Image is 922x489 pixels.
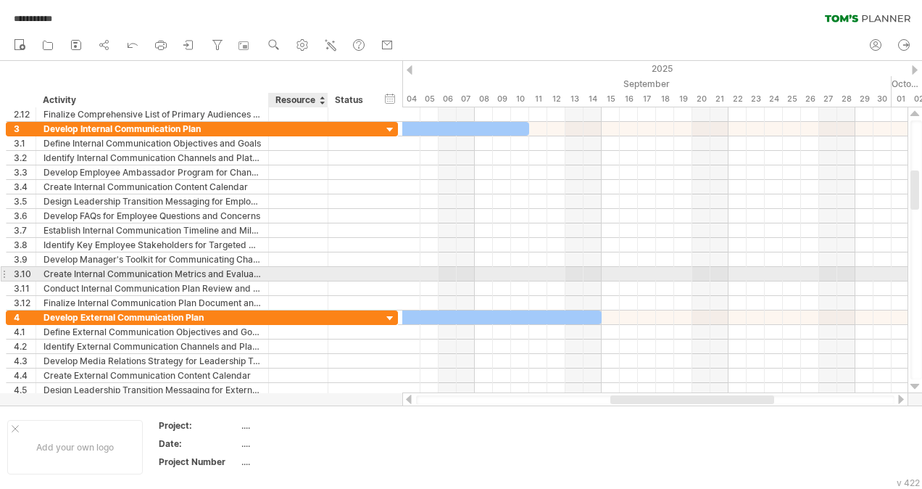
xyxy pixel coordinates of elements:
div: 3.5 [14,194,36,208]
div: .... [241,456,363,468]
div: Activity [43,93,260,107]
div: 3 [14,122,36,136]
div: Create Internal Communication Content Calendar [43,180,261,194]
div: Thursday, 4 September 2025 [402,91,420,107]
div: Friday, 12 September 2025 [547,91,565,107]
div: Identify External Communication Channels and Platforms [43,340,261,353]
div: Tuesday, 16 September 2025 [620,91,638,107]
div: Sunday, 21 September 2025 [710,91,728,107]
div: Wednesday, 10 September 2025 [511,91,529,107]
div: Add your own logo [7,420,143,474]
div: Thursday, 11 September 2025 [529,91,547,107]
div: Saturday, 6 September 2025 [439,91,457,107]
div: Sunday, 7 September 2025 [457,91,475,107]
div: Friday, 5 September 2025 [420,91,439,107]
div: 3.11 [14,282,36,295]
div: Develop FAQs for Employee Questions and Concerns [43,209,261,223]
div: Monday, 29 September 2025 [855,91,873,107]
div: Define External Communication Objectives and Goals [43,325,261,339]
div: Sunday, 14 September 2025 [583,91,602,107]
div: 3.10 [14,267,36,281]
div: Create Internal Communication Metrics and Evaluation Plan [43,267,261,281]
div: 3.4 [14,180,36,194]
div: Friday, 26 September 2025 [801,91,819,107]
div: 3.8 [14,238,36,252]
div: Finalize Comprehensive List of Primary Audiences and Stakeholders [43,107,261,121]
div: 3.1 [14,136,36,150]
div: Finalize Internal Communication Plan Document and Share with Stakeholders [43,296,261,310]
div: Develop External Communication Plan [43,311,261,324]
div: Monday, 22 September 2025 [728,91,747,107]
div: Develop Manager's Toolkit for Communicating Change [43,252,261,266]
div: Project Number [159,456,238,468]
div: .... [241,419,363,432]
div: Thursday, 25 September 2025 [783,91,801,107]
div: Create External Communication Content Calendar [43,369,261,382]
div: 3.3 [14,165,36,179]
div: 2.12 [14,107,36,121]
div: Develop Internal Communication Plan [43,122,261,136]
div: Monday, 8 September 2025 [475,91,493,107]
div: Establish Internal Communication Timeline and Milestones [43,223,261,237]
div: 3.9 [14,252,36,266]
div: Project: [159,419,238,432]
div: 3.2 [14,151,36,165]
div: September 2025 [348,76,892,91]
div: Thursday, 18 September 2025 [656,91,674,107]
div: v 422 [897,477,920,488]
div: Conduct Internal Communication Plan Review and Approval [43,282,261,295]
div: Define Internal Communication Objectives and Goals [43,136,261,150]
div: Tuesday, 30 September 2025 [873,91,892,107]
div: Date: [159,437,238,450]
div: Design Leadership Transition Messaging for Employees [43,194,261,208]
div: 3.6 [14,209,36,223]
div: Tuesday, 9 September 2025 [493,91,511,107]
div: Sunday, 28 September 2025 [837,91,855,107]
div: Identify Internal Communication Channels and Platforms [43,151,261,165]
div: Design Leadership Transition Messaging for External Stakeholders [43,383,261,397]
div: Wednesday, 1 October 2025 [892,91,910,107]
div: Wednesday, 17 September 2025 [638,91,656,107]
div: Develop Media Relations Strategy for Leadership Transition [43,354,261,368]
div: Saturday, 20 September 2025 [692,91,710,107]
div: Saturday, 13 September 2025 [565,91,583,107]
div: 4.1 [14,325,36,339]
div: Friday, 19 September 2025 [674,91,692,107]
div: Wednesday, 24 September 2025 [765,91,783,107]
div: 3.7 [14,223,36,237]
div: 3.12 [14,296,36,310]
div: Develop Employee Ambassador Program for Change Champions [43,165,261,179]
div: 4.5 [14,383,36,397]
div: Monday, 15 September 2025 [602,91,620,107]
div: 4.2 [14,340,36,353]
div: 4.3 [14,354,36,368]
div: Status [335,93,367,107]
div: Identify Key Employee Stakeholders for Targeted Communication [43,238,261,252]
div: Tuesday, 23 September 2025 [747,91,765,107]
div: .... [241,437,363,450]
div: 4.4 [14,369,36,382]
div: Saturday, 27 September 2025 [819,91,837,107]
div: Resource [275,93,320,107]
div: 4 [14,311,36,324]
